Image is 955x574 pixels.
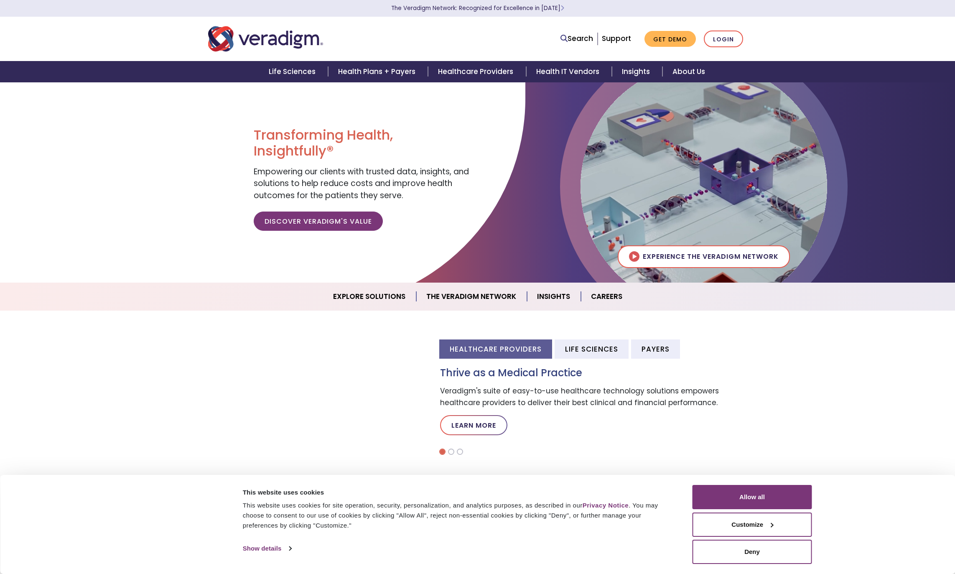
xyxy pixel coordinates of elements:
[259,61,328,82] a: Life Sciences
[428,61,526,82] a: Healthcare Providers
[581,286,632,307] a: Careers
[254,127,471,159] h1: Transforming Health, Insightfully®
[644,31,696,47] a: Get Demo
[693,485,812,509] button: Allow all
[602,33,631,43] a: Support
[328,61,428,82] a: Health Plans + Payers
[243,500,674,531] div: This website uses cookies for site operation, security, personalization, and analytics purposes, ...
[440,367,747,379] h3: Thrive as a Medical Practice
[323,286,416,307] a: Explore Solutions
[527,286,581,307] a: Insights
[391,4,564,12] a: The Veradigm Network: Recognized for Excellence in [DATE]Learn More
[555,339,629,358] li: Life Sciences
[693,513,812,537] button: Customize
[526,61,612,82] a: Health IT Vendors
[254,166,469,201] span: Empowering our clients with trusted data, insights, and solutions to help reduce costs and improv...
[704,31,743,48] a: Login
[243,487,674,497] div: This website uses cookies
[612,61,662,82] a: Insights
[416,286,527,307] a: The Veradigm Network
[243,542,291,555] a: Show details
[631,339,680,358] li: Payers
[560,4,564,12] span: Learn More
[693,540,812,564] button: Deny
[560,33,593,44] a: Search
[439,339,552,358] li: Healthcare Providers
[208,25,323,53] img: Veradigm logo
[254,212,383,231] a: Discover Veradigm's Value
[440,385,747,408] p: Veradigm's suite of easy-to-use healthcare technology solutions empowers healthcare providers to ...
[440,415,507,435] a: Learn More
[662,61,715,82] a: About Us
[583,502,629,509] a: Privacy Notice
